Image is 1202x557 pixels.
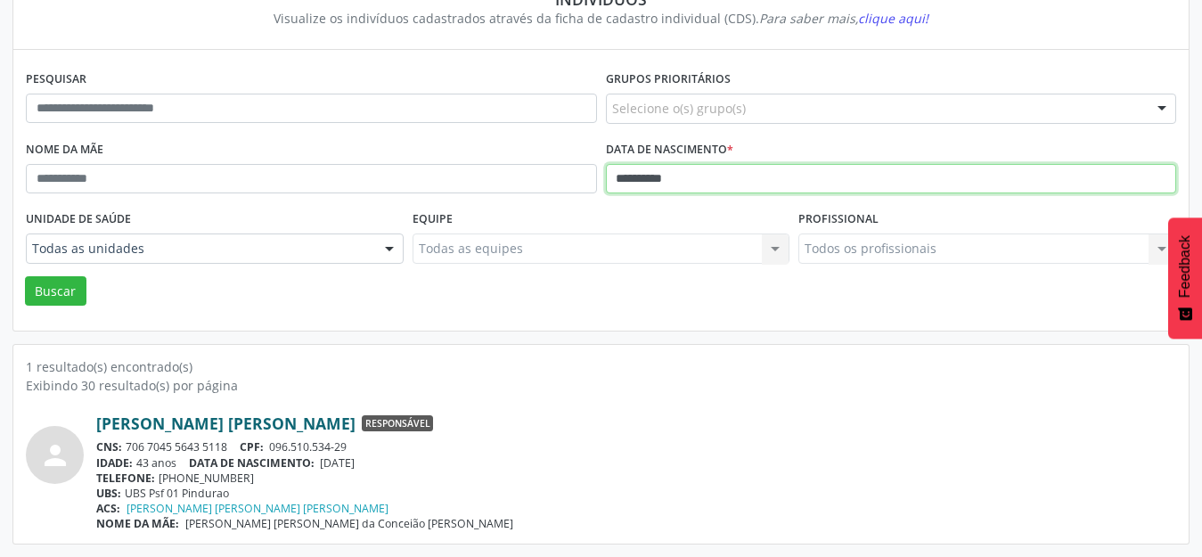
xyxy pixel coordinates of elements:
span: CNS: [96,439,122,455]
span: Todas as unidades [32,240,367,258]
button: Buscar [25,276,86,307]
span: UBS: [96,486,121,501]
div: [PHONE_NUMBER] [96,471,1176,486]
label: Data de nascimento [606,136,733,164]
span: Feedback [1177,235,1193,298]
span: ACS: [96,501,120,516]
span: Selecione o(s) grupo(s) [612,99,746,118]
label: Equipe [413,206,453,233]
a: [PERSON_NAME] [PERSON_NAME] [PERSON_NAME] [127,501,388,516]
i: Para saber mais, [759,10,928,27]
span: [DATE] [320,455,355,471]
div: UBS Psf 01 Pindurao [96,486,1176,501]
label: Profissional [798,206,879,233]
span: DATA DE NASCIMENTO: [189,455,315,471]
span: NOME DA MÃE: [96,516,179,531]
span: 096.510.534-29 [269,439,347,455]
span: clique aqui! [858,10,928,27]
div: 706 7045 5643 5118 [96,439,1176,455]
span: TELEFONE: [96,471,155,486]
div: Exibindo 30 resultado(s) por página [26,376,1176,395]
label: Unidade de saúde [26,206,131,233]
label: Nome da mãe [26,136,103,164]
span: CPF: [240,439,264,455]
div: 43 anos [96,455,1176,471]
span: Responsável [362,415,433,431]
label: Pesquisar [26,66,86,94]
button: Feedback - Mostrar pesquisa [1168,217,1202,339]
i: person [39,439,71,471]
div: Visualize os indivíduos cadastrados através da ficha de cadastro individual (CDS). [38,9,1164,28]
div: 1 resultado(s) encontrado(s) [26,357,1176,376]
span: IDADE: [96,455,133,471]
a: [PERSON_NAME] [PERSON_NAME] [96,414,356,433]
span: [PERSON_NAME] [PERSON_NAME] da Conceião [PERSON_NAME] [185,516,513,531]
label: Grupos prioritários [606,66,731,94]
